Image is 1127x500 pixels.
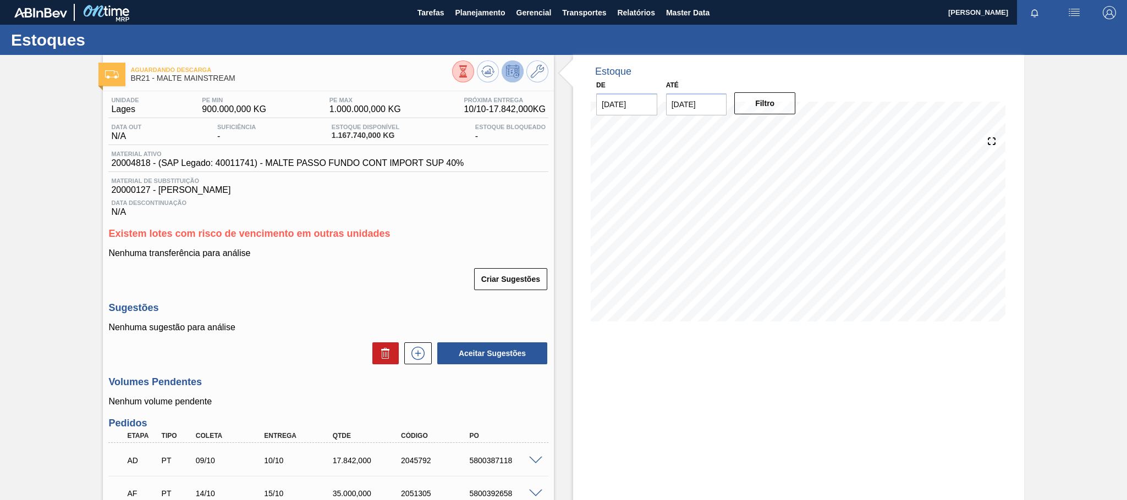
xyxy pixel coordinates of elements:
[215,124,259,141] div: -
[477,60,499,82] button: Atualizar Gráfico
[193,456,270,465] div: 09/10/2025
[111,151,464,157] span: Material ativo
[666,93,727,115] input: dd/mm/yyyy
[202,97,266,103] span: PE MIN
[417,6,444,19] span: Tarefas
[130,74,452,82] span: BR21 - MALTE MAINSTREAM
[526,60,548,82] button: Ir ao Master Data / Geral
[193,432,270,440] div: Coleta
[261,456,338,465] div: 10/10/2025
[475,124,546,130] span: Estoque Bloqueado
[108,323,548,332] p: Nenhuma sugestão para análise
[474,268,547,290] button: Criar Sugestões
[666,81,679,89] label: Até
[108,397,548,407] p: Nenhum volume pendente
[399,342,432,364] div: Nova sugestão
[464,104,546,114] span: 10/10 - 17.842,000 KG
[329,97,401,103] span: PE MAX
[562,6,606,19] span: Transportes
[617,6,655,19] span: Relatórios
[398,456,475,465] div: 2045792
[330,456,407,465] div: 17.842,000
[130,66,452,73] span: Aguardando Descarga
[111,124,141,130] span: Data out
[14,8,67,18] img: TNhmsLtSVTkK8tSr43FrP2fwEKptu5GPRR3wAAAABJRU5ErkJggg==
[596,93,657,115] input: dd/mm/yyyy
[596,81,606,89] label: De
[261,432,338,440] div: Entrega
[467,456,544,465] div: 5800387118
[124,432,160,440] div: Etapa
[330,489,407,498] div: 35.000,000
[332,124,399,130] span: Estoque Disponível
[11,34,206,46] h1: Estoques
[398,432,475,440] div: Código
[111,104,139,114] span: Lages
[217,124,256,130] span: Suficiência
[437,342,547,364] button: Aceitar Sugestões
[108,124,144,141] div: N/A
[455,6,505,19] span: Planejamento
[1017,5,1052,20] button: Notificações
[159,456,195,465] div: Pedido de Transferência
[159,432,195,440] div: Tipo
[467,489,544,498] div: 5800392658
[111,177,546,184] span: Material de Substituição
[108,302,548,314] h3: Sugestões
[261,489,338,498] div: 15/10/2025
[108,418,548,429] h3: Pedidos
[464,97,546,103] span: Próxima Entrega
[330,432,407,440] div: Qtde
[1068,6,1081,19] img: userActions
[159,489,195,498] div: Pedido de Transferência
[127,456,157,465] p: AD
[398,489,475,498] div: 2051305
[108,195,548,217] div: N/A
[332,131,399,140] span: 1.167.740,000 KG
[193,489,270,498] div: 14/10/2025
[329,104,401,114] span: 1.000.000,000 KG
[1103,6,1116,19] img: Logout
[108,248,548,258] p: Nenhuma transferência para análise
[472,124,548,141] div: -
[367,342,399,364] div: Excluir Sugestões
[111,97,139,103] span: Unidade
[108,228,390,239] span: Existem lotes com risco de vencimento em outras unidades
[502,60,524,82] button: Desprogramar Estoque
[452,60,474,82] button: Visão Geral dos Estoques
[666,6,710,19] span: Master Data
[516,6,552,19] span: Gerencial
[124,448,160,473] div: Aguardando Descarga
[432,341,548,365] div: Aceitar Sugestões
[105,70,119,79] img: Ícone
[467,432,544,440] div: PO
[108,376,548,388] h3: Volumes Pendentes
[595,66,631,77] div: Estoque
[475,267,548,291] div: Criar Sugestões
[734,92,795,114] button: Filtro
[202,104,266,114] span: 900.000,000 KG
[111,199,546,206] span: Data Descontinuação
[111,185,546,195] span: 20000127 - [PERSON_NAME]
[111,158,464,168] span: 20004818 - (SAP Legado: 40011741) - MALTE PASSO FUNDO CONT IMPORT SUP 40%
[127,489,157,498] p: AF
